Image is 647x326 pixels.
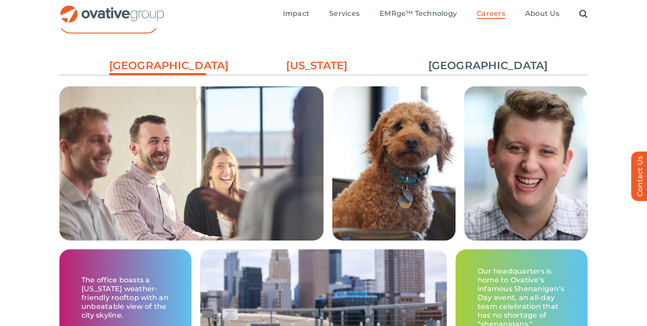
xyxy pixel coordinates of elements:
a: OG_Full_horizontal_RGB [59,4,165,13]
a: [GEOGRAPHIC_DATA] [428,58,525,73]
a: Services [329,9,360,19]
a: Search [579,9,588,19]
a: About Us [525,9,559,19]
span: About Us [525,9,559,18]
img: Careers – Minneapolis Grid 3 [464,86,588,241]
a: Impact [283,9,309,19]
p: The office boasts a [US_STATE] weather-friendly rooftop with an unbeatable view of the city skyline. [81,276,169,320]
ul: Post Filters [59,54,588,78]
span: Careers [477,9,505,18]
img: Careers – Minneapolis Grid 4 [332,86,456,241]
a: EMRge™ Technology [379,9,457,19]
a: Careers [477,9,505,19]
span: EMRge™ Technology [379,9,457,18]
img: Careers – Minneapolis Grid 2 [59,86,323,290]
span: Services [329,9,360,18]
a: [GEOGRAPHIC_DATA] [109,58,206,78]
a: [US_STATE] [268,58,365,73]
span: Impact [283,9,309,18]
